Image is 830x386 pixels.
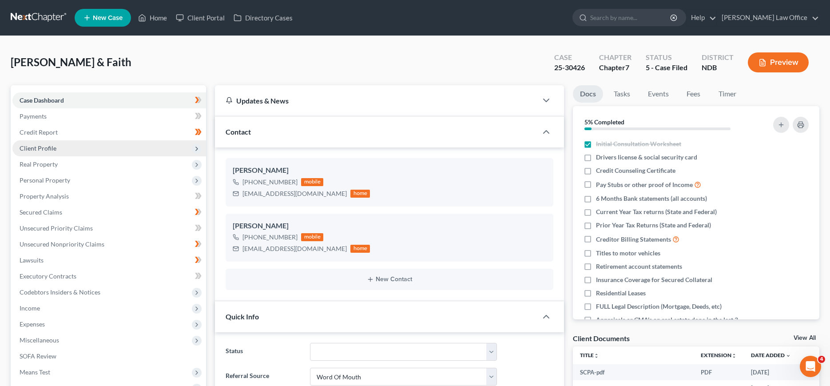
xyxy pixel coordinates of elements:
div: NDB [702,63,734,73]
div: Status [646,52,687,63]
a: [PERSON_NAME] Law Office [717,10,819,26]
span: Lawsuits [20,256,44,264]
td: PDF [694,364,744,380]
button: New Contact [233,276,546,283]
span: Personal Property [20,176,70,184]
span: SOFA Review [20,352,56,360]
a: Lawsuits [12,252,206,268]
span: Unsecured Nonpriority Claims [20,240,104,248]
a: Events [641,85,676,103]
div: 25-30426 [554,63,585,73]
span: Residential Leases [596,289,646,298]
div: [PERSON_NAME] [233,165,546,176]
a: Docs [573,85,603,103]
a: Help [687,10,716,26]
span: Credit Report [20,128,58,136]
div: Client Documents [573,334,630,343]
a: SOFA Review [12,348,206,364]
span: Real Property [20,160,58,168]
a: Secured Claims [12,204,206,220]
strong: 5% Completed [584,118,624,126]
a: Tasks [607,85,637,103]
div: [PHONE_NUMBER] [242,233,298,242]
a: Timer [711,85,743,103]
i: unfold_more [731,353,737,358]
span: Executory Contracts [20,272,76,280]
span: Retirement account statements [596,262,682,271]
span: Titles to motor vehicles [596,249,660,258]
div: home [350,190,370,198]
div: [PHONE_NUMBER] [242,178,298,187]
span: Insurance Coverage for Secured Collateral [596,275,712,284]
span: Appraisals or CMA's on real estate done in the last 3 years OR required by attorney [596,315,750,333]
button: Preview [748,52,809,72]
a: Extensionunfold_more [701,352,737,358]
td: [DATE] [744,364,798,380]
div: Chapter [599,52,631,63]
div: home [350,245,370,253]
i: unfold_more [594,353,599,358]
div: [EMAIL_ADDRESS][DOMAIN_NAME] [242,244,347,253]
div: [PERSON_NAME] [233,221,546,231]
span: Quick Info [226,312,259,321]
span: Payments [20,112,47,120]
span: Current Year Tax returns (State and Federal) [596,207,717,216]
span: Creditor Billing Statements [596,235,671,244]
span: 6 Months Bank statements (all accounts) [596,194,707,203]
a: Home [134,10,171,26]
a: Date Added expand_more [751,352,791,358]
a: Property Analysis [12,188,206,204]
div: [EMAIL_ADDRESS][DOMAIN_NAME] [242,189,347,198]
a: Client Portal [171,10,229,26]
span: Credit Counseling Certificate [596,166,675,175]
iframe: Intercom live chat [800,356,821,377]
a: Payments [12,108,206,124]
span: 7 [625,63,629,72]
div: mobile [301,233,323,241]
div: mobile [301,178,323,186]
span: 4 [818,356,825,363]
span: Means Test [20,368,50,376]
i: expand_more [786,353,791,358]
a: Unsecured Priority Claims [12,220,206,236]
a: Executory Contracts [12,268,206,284]
a: Credit Report [12,124,206,140]
div: 5 - Case Filed [646,63,687,73]
a: Unsecured Nonpriority Claims [12,236,206,252]
div: Case [554,52,585,63]
span: New Case [93,15,123,21]
div: Chapter [599,63,631,73]
div: Updates & News [226,96,526,105]
label: Status [221,343,305,361]
a: Directory Cases [229,10,297,26]
span: Client Profile [20,144,56,152]
span: Property Analysis [20,192,69,200]
a: Fees [679,85,708,103]
span: FULL Legal Description (Mortgage, Deeds, etc) [596,302,722,311]
td: SCPA-pdf [573,364,694,380]
a: Case Dashboard [12,92,206,108]
a: View All [794,335,816,341]
span: Prior Year Tax Returns (State and Federal) [596,221,711,230]
span: [PERSON_NAME] & Faith [11,56,131,68]
a: Titleunfold_more [580,352,599,358]
input: Search by name... [590,9,671,26]
span: Contact [226,127,251,136]
span: Case Dashboard [20,96,64,104]
span: Pay Stubs or other proof of Income [596,180,693,189]
label: Referral Source [221,368,305,386]
span: Secured Claims [20,208,62,216]
span: Expenses [20,320,45,328]
span: Drivers license & social security card [596,153,697,162]
span: Unsecured Priority Claims [20,224,93,232]
span: Miscellaneous [20,336,59,344]
span: Codebtors Insiders & Notices [20,288,100,296]
span: Income [20,304,40,312]
div: District [702,52,734,63]
span: Initial Consultation Worksheet [596,139,681,148]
